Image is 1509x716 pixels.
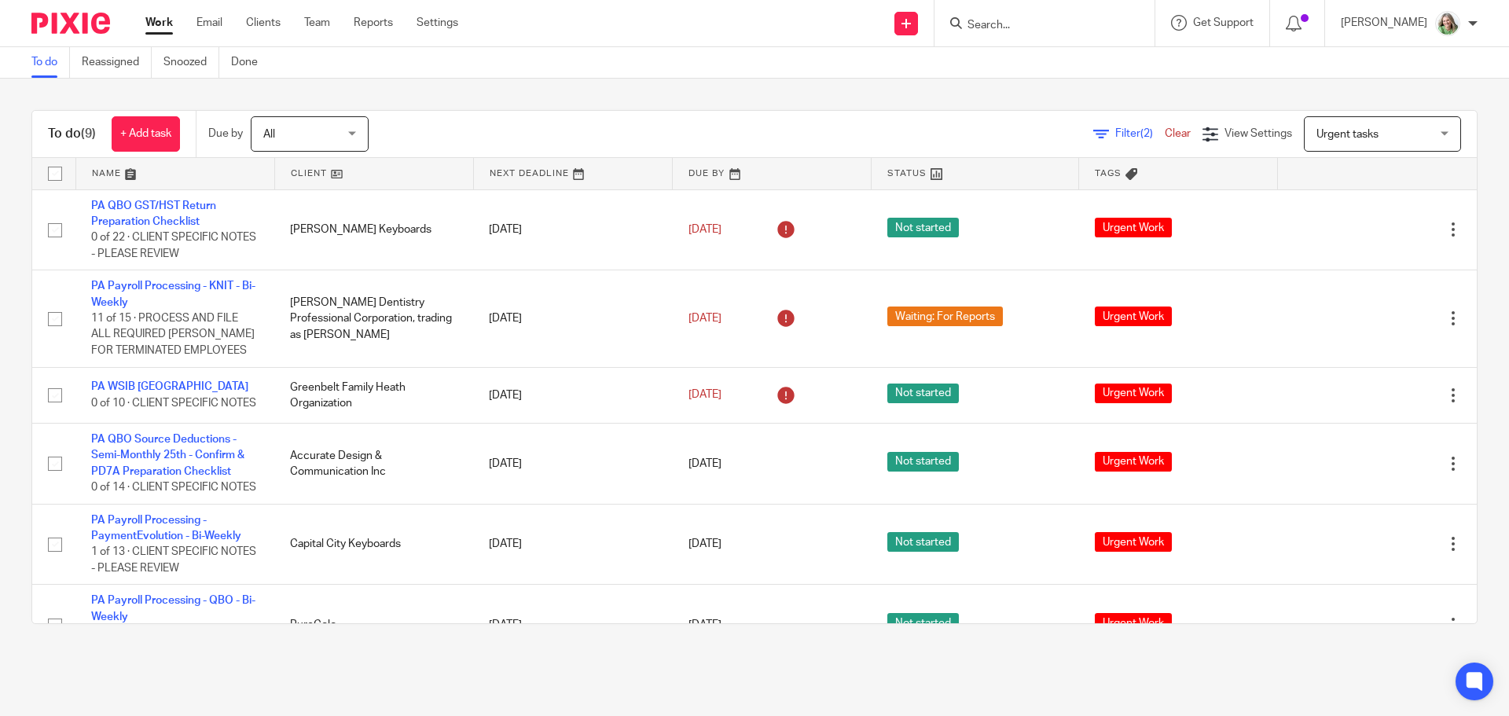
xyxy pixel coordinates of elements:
[48,126,96,142] h1: To do
[91,313,255,356] span: 11 of 15 · PROCESS AND FILE ALL REQUIRED [PERSON_NAME] FOR TERMINATED EMPLOYEES
[688,538,721,549] span: [DATE]
[1115,128,1165,139] span: Filter
[91,515,241,542] a: PA Payroll Processing - PaymentEvolution - Bi-Weekly
[31,47,70,78] a: To do
[81,127,96,140] span: (9)
[1095,307,1172,326] span: Urgent Work
[473,270,672,367] td: [DATE]
[246,15,281,31] a: Clients
[91,232,256,259] span: 0 of 22 · CLIENT SPECIFIC NOTES - PLEASE REVIEW
[31,13,110,34] img: Pixie
[1316,129,1379,140] span: Urgent tasks
[887,452,959,472] span: Not started
[688,313,721,324] span: [DATE]
[473,504,672,585] td: [DATE]
[1435,11,1460,36] img: KC%20Photo.jpg
[274,504,473,585] td: Capital City Keyboards
[1095,384,1172,403] span: Urgent Work
[91,434,244,477] a: PA QBO Source Deductions - Semi-Monthly 25th - Confirm & PD7A Preparation Checklist
[91,281,255,307] a: PA Payroll Processing - KNIT - Bi-Weekly
[354,15,393,31] a: Reports
[1341,15,1427,31] p: [PERSON_NAME]
[887,218,959,237] span: Not started
[91,546,256,574] span: 1 of 13 · CLIENT SPECIFIC NOTES - PLEASE REVIEW
[688,390,721,401] span: [DATE]
[473,424,672,505] td: [DATE]
[966,19,1107,33] input: Search
[91,381,248,392] a: PA WSIB [GEOGRAPHIC_DATA]
[1095,532,1172,552] span: Urgent Work
[688,619,721,630] span: [DATE]
[887,307,1003,326] span: Waiting: For Reports
[688,458,721,469] span: [DATE]
[231,47,270,78] a: Done
[208,126,243,141] p: Due by
[91,595,255,622] a: PA Payroll Processing - QBO - Bi-Weekly
[304,15,330,31] a: Team
[1095,452,1172,472] span: Urgent Work
[1095,169,1122,178] span: Tags
[887,384,959,403] span: Not started
[473,585,672,666] td: [DATE]
[91,200,216,227] a: PA QBO GST/HST Return Preparation Checklist
[163,47,219,78] a: Snoozed
[145,15,173,31] a: Work
[473,367,672,423] td: [DATE]
[1095,218,1172,237] span: Urgent Work
[91,482,256,493] span: 0 of 14 · CLIENT SPECIFIC NOTES
[263,129,275,140] span: All
[1165,128,1191,139] a: Clear
[274,270,473,367] td: [PERSON_NAME] Dentistry Professional Corporation, trading as [PERSON_NAME]
[274,367,473,423] td: Greenbelt Family Heath Organization
[1224,128,1292,139] span: View Settings
[887,532,959,552] span: Not started
[82,47,152,78] a: Reassigned
[417,15,458,31] a: Settings
[112,116,180,152] a: + Add task
[274,424,473,505] td: Accurate Design & Communication Inc
[274,189,473,270] td: [PERSON_NAME] Keyboards
[1095,613,1172,633] span: Urgent Work
[274,585,473,666] td: PureColo
[688,224,721,235] span: [DATE]
[1140,128,1153,139] span: (2)
[1193,17,1254,28] span: Get Support
[887,613,959,633] span: Not started
[473,189,672,270] td: [DATE]
[91,398,256,409] span: 0 of 10 · CLIENT SPECIFIC NOTES
[196,15,222,31] a: Email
